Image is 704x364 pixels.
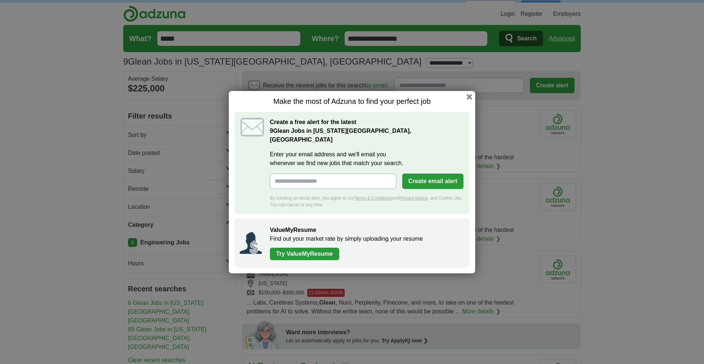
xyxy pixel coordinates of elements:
[400,196,428,201] a: Privacy Notice
[354,196,392,201] a: Terms & Conditions
[402,174,463,189] button: Create email alert
[270,226,462,234] h2: ValueMyResume
[235,97,469,106] h1: Make the most of Adzuna to find your perfect job
[270,128,411,143] strong: Glean Jobs in [US_STATE][GEOGRAPHIC_DATA], [GEOGRAPHIC_DATA]
[270,234,462,243] p: Find out your market rate by simply uploading your resume
[270,150,463,168] label: Enter your email address and we'll email you whenever we find new jobs that match your search.
[270,118,463,144] h2: Create a free alert for the latest
[241,118,264,136] img: icon_email.svg
[270,248,339,260] a: Try ValueMyResume
[270,195,463,208] div: By creating an email alert, you agree to our and , and Cookie Use. You can cancel at any time.
[270,127,273,135] span: 9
